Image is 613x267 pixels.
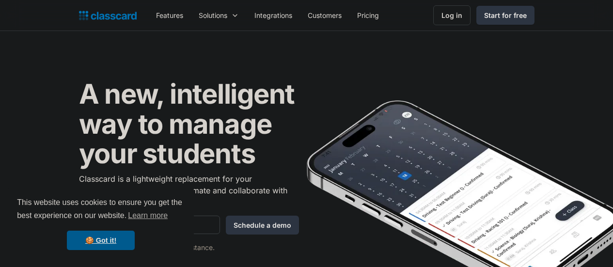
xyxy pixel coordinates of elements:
span: This website uses cookies to ensure you get the best experience on our website. [17,197,185,223]
div: Solutions [191,4,247,26]
h1: A new, intelligent way to manage your students [79,79,299,169]
a: Customers [300,4,349,26]
a: Log in [433,5,471,25]
a: dismiss cookie message [67,231,135,250]
input: Schedule a demo [226,216,299,235]
a: Features [148,4,191,26]
div: Log in [441,10,462,20]
a: Integrations [247,4,300,26]
a: Pricing [349,4,387,26]
div: Start for free [484,10,527,20]
div: Solutions [199,10,227,20]
p: Classcard is a lightweight replacement for your spreadsheets to organize, automate and collaborat... [79,173,299,208]
a: Start for free [476,6,534,25]
a: learn more about cookies [126,208,169,223]
div: cookieconsent [8,188,194,259]
a: Logo [79,9,137,22]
